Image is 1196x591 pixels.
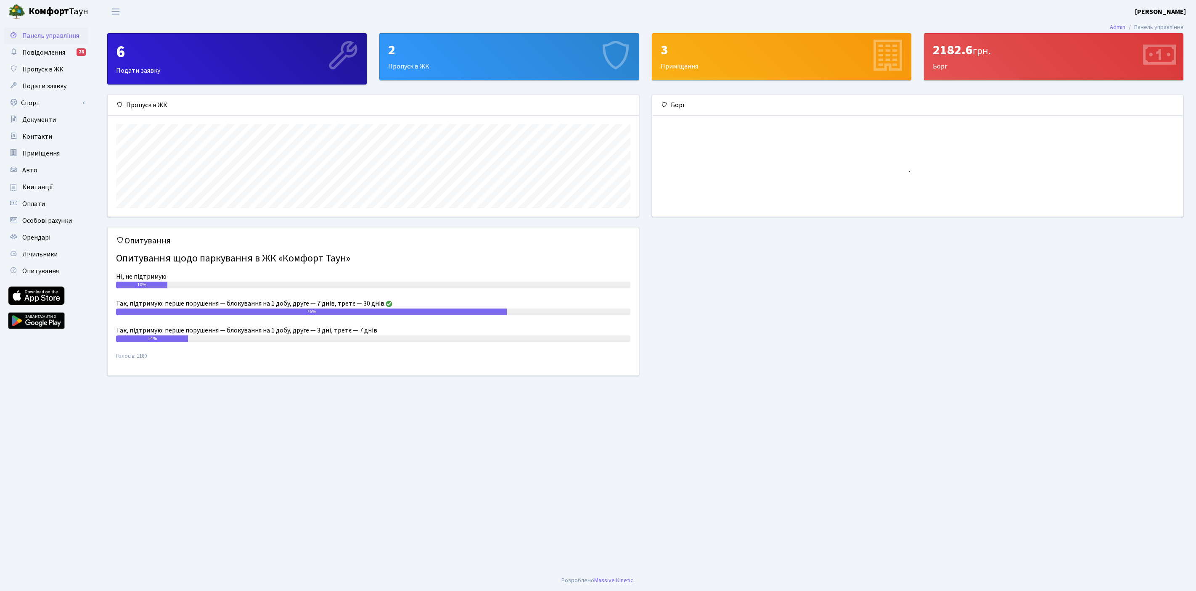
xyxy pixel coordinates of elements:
span: Подати заявку [22,82,66,91]
span: грн. [973,44,991,58]
span: Оплати [22,199,45,208]
a: Особові рахунки [4,212,88,229]
div: 3 [661,42,902,58]
span: Пропуск в ЖК [22,65,64,74]
span: Особові рахунки [22,216,72,225]
a: 3Приміщення [652,33,911,80]
span: Приміщення [22,149,60,158]
div: 2 [388,42,630,58]
span: Таун [29,5,88,19]
b: Комфорт [29,5,69,18]
a: Орендарі [4,229,88,246]
a: Massive Kinetic [594,576,633,585]
a: Подати заявку [4,78,88,95]
h5: Опитування [116,236,630,246]
h4: Опитування щодо паркування в ЖК «Комфорт Таун» [116,249,630,268]
div: Ні, не підтримую [116,272,630,282]
a: Оплати [4,195,88,212]
div: Борг [652,95,1183,116]
a: Квитанції [4,179,88,195]
a: Приміщення [4,145,88,162]
a: Документи [4,111,88,128]
a: 6Подати заявку [107,33,367,84]
span: Авто [22,166,37,175]
a: Лічильники [4,246,88,263]
div: Розроблено . [561,576,635,585]
div: Так, підтримую: перше порушення — блокування на 1 добу, друге — 7 днів, третє — 30 днів. [116,298,630,309]
div: 76% [116,309,507,315]
img: logo.png [8,3,25,20]
div: 26 [77,48,86,56]
div: 6 [116,42,358,62]
a: Контакти [4,128,88,145]
a: Опитування [4,263,88,280]
span: Орендарі [22,233,50,242]
a: Повідомлення26 [4,44,88,61]
div: Пропуск в ЖК [380,34,638,80]
div: Так, підтримую: перше порушення — блокування на 1 добу, друге — 3 дні, третє — 7 днів [116,325,630,335]
a: Пропуск в ЖК [4,61,88,78]
div: Подати заявку [108,34,366,84]
span: Документи [22,115,56,124]
a: [PERSON_NAME] [1135,7,1186,17]
li: Панель управління [1125,23,1183,32]
a: Авто [4,162,88,179]
span: Квитанції [22,182,53,192]
a: Панель управління [4,27,88,44]
div: Приміщення [652,34,911,80]
div: 10% [116,282,167,288]
div: 2182.6 [933,42,1175,58]
span: Панель управління [22,31,79,40]
a: Admin [1110,23,1125,32]
div: Пропуск в ЖК [108,95,639,116]
a: Спорт [4,95,88,111]
div: Борг [924,34,1183,80]
small: Голосів: 1180 [116,352,630,367]
div: 14% [116,335,188,342]
span: Контакти [22,132,52,141]
a: 2Пропуск в ЖК [379,33,639,80]
span: Повідомлення [22,48,65,57]
button: Переключити навігацію [105,5,126,18]
span: Лічильники [22,250,58,259]
span: Опитування [22,266,59,276]
b: [PERSON_NAME] [1135,7,1186,16]
nav: breadcrumb [1097,18,1196,36]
